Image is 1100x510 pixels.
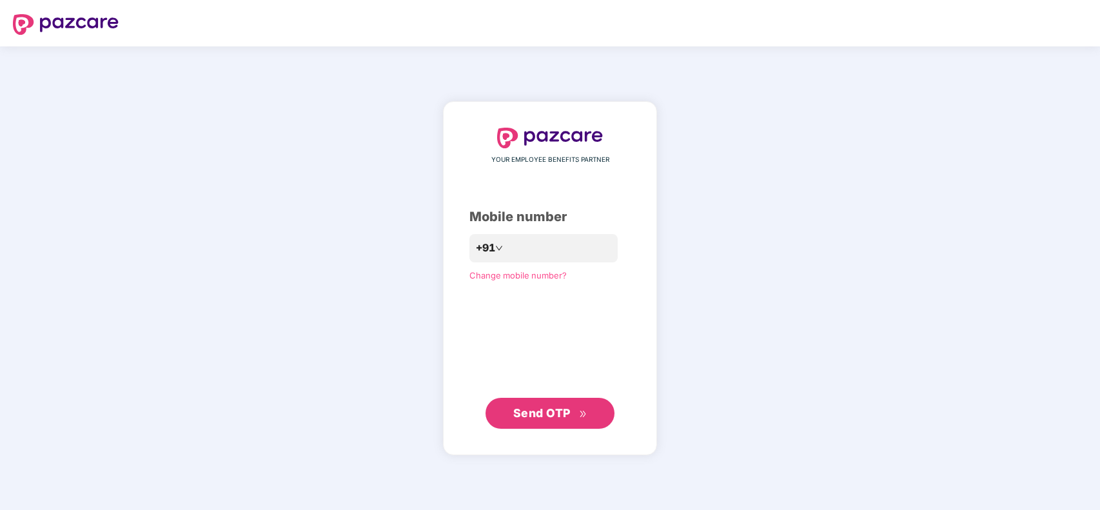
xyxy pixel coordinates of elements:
span: Send OTP [513,406,571,420]
img: logo [13,14,119,35]
div: Mobile number [469,207,631,227]
span: down [495,244,503,252]
button: Send OTPdouble-right [486,398,614,429]
a: Change mobile number? [469,270,567,280]
img: logo [497,128,603,148]
span: double-right [579,410,587,418]
span: +91 [476,240,495,256]
span: YOUR EMPLOYEE BENEFITS PARTNER [491,155,609,165]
